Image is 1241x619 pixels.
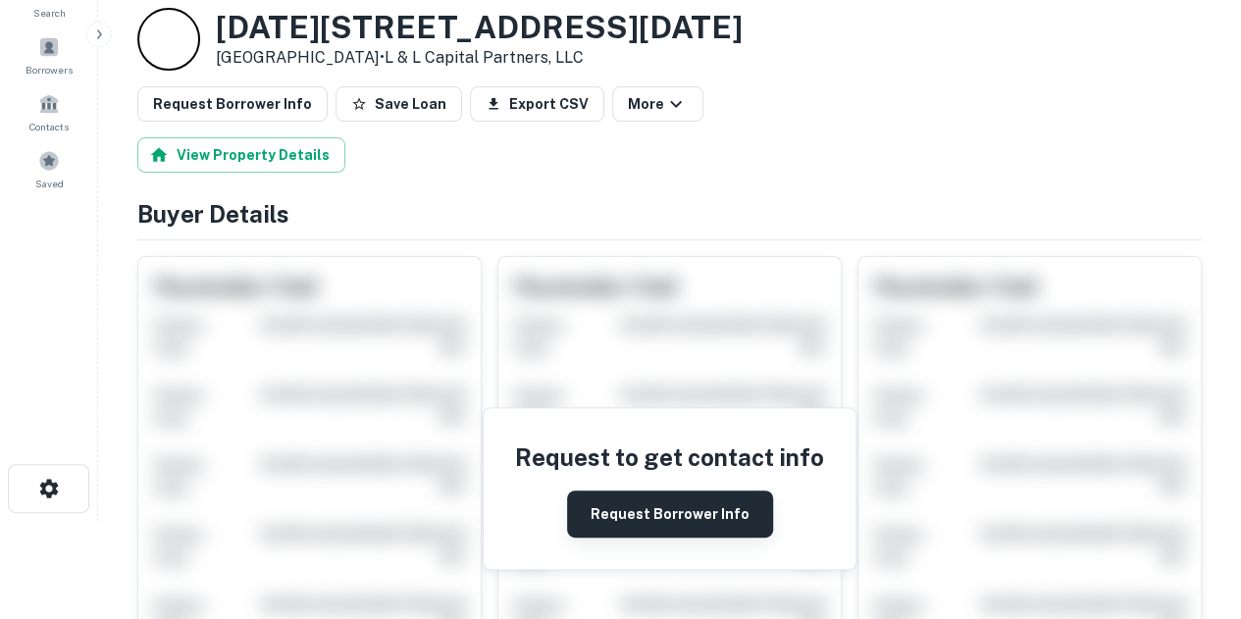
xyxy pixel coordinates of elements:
button: Request Borrower Info [567,490,773,538]
button: Request Borrower Info [137,86,328,122]
a: Contacts [6,85,92,138]
h4: Request to get contact info [515,439,824,475]
span: Contacts [29,119,69,134]
h4: Buyer Details [137,196,1202,232]
span: Search [33,5,66,21]
a: L & L Capital Partners, LLC [385,48,584,67]
span: Borrowers [26,62,73,77]
p: [GEOGRAPHIC_DATA] • [216,46,743,70]
h3: [DATE][STREET_ADDRESS][DATE] [216,9,743,46]
button: More [612,86,703,122]
iframe: Chat Widget [1143,462,1241,556]
button: Save Loan [336,86,462,122]
span: Saved [35,176,64,191]
a: Saved [6,142,92,195]
a: Borrowers [6,28,92,81]
button: View Property Details [137,137,345,173]
button: Export CSV [470,86,604,122]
